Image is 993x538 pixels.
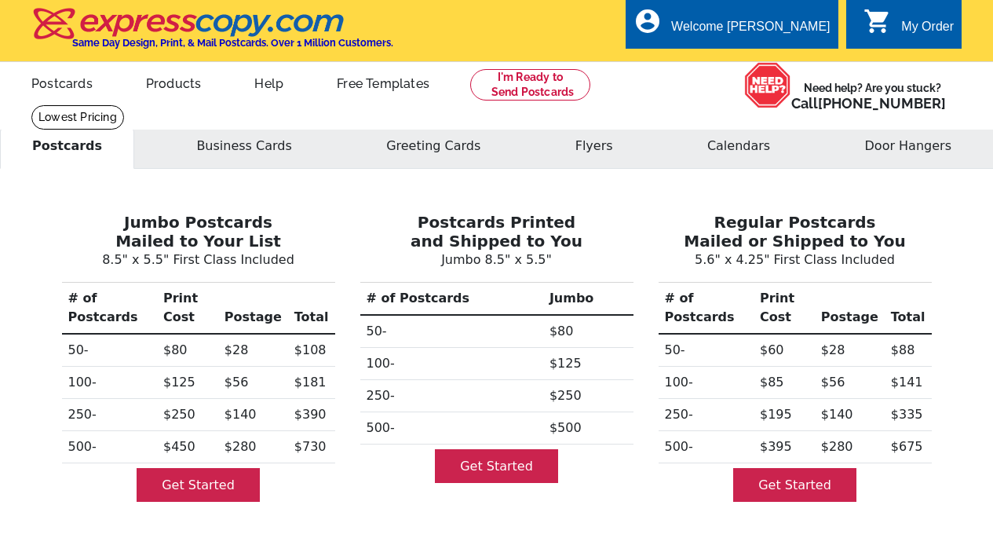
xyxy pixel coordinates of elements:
[659,334,754,367] th: 50-
[659,251,932,269] p: 5.6" x 4.25" First Class Included
[360,213,633,251] h3: Postcards Printed and Shipped to You
[288,431,335,463] td: $730
[137,468,260,502] a: Get Started
[62,431,158,463] th: 500-
[543,283,633,316] th: Jumbo
[312,64,455,101] a: Free Templates
[675,123,802,169] button: Calendars
[885,367,932,399] td: $141
[543,315,633,348] td: $80
[543,412,633,445] td: $500
[157,283,218,335] th: Print Cost
[885,283,932,335] th: Total
[885,399,932,431] td: $335
[62,213,335,251] h3: Jumbo Postcards Mailed to Your List
[543,348,633,380] td: $125
[218,431,288,463] td: $280
[288,283,335,335] th: Total
[815,283,885,335] th: Postage
[288,399,335,431] td: $390
[62,367,158,399] th: 100-
[435,449,558,483] a: Get Started
[360,380,543,412] th: 250-
[121,64,227,101] a: Products
[744,62,791,108] img: help
[157,367,218,399] td: $125
[733,468,856,502] a: Get Started
[659,213,932,251] h3: Regular Postcards Mailed or Shipped to You
[754,399,815,431] td: $195
[885,431,932,463] td: $675
[157,399,218,431] td: $250
[543,380,633,412] td: $250
[229,64,308,101] a: Help
[6,64,118,101] a: Postcards
[62,251,335,269] p: 8.5" x 5.5" First Class Included
[31,19,393,49] a: Same Day Design, Print, & Mail Postcards. Over 1 Million Customers.
[659,367,754,399] th: 100-
[62,283,158,335] th: # of Postcards
[543,123,645,169] button: Flyers
[863,17,954,37] a: shopping_cart My Order
[659,399,754,431] th: 250-
[659,283,754,335] th: # of Postcards
[157,431,218,463] td: $450
[62,334,158,367] th: 50-
[815,399,885,431] td: $140
[360,251,633,269] p: Jumbo 8.5" x 5.5"
[754,334,815,367] td: $60
[288,334,335,367] td: $108
[360,283,543,316] th: # of Postcards
[754,283,815,335] th: Print Cost
[815,334,885,367] td: $28
[754,367,815,399] td: $85
[754,431,815,463] td: $395
[671,20,830,42] div: Welcome [PERSON_NAME]
[815,431,885,463] td: $280
[833,123,984,169] button: Door Hangers
[360,315,543,348] th: 50-
[791,95,946,112] span: Call
[288,367,335,399] td: $181
[863,7,892,35] i: shopping_cart
[659,431,754,463] th: 500-
[164,123,323,169] button: Business Cards
[218,334,288,367] td: $28
[218,367,288,399] td: $56
[818,95,946,112] a: [PHONE_NUMBER]
[791,80,954,112] span: Need help? Are you stuck?
[157,334,218,367] td: $80
[815,367,885,399] td: $56
[360,348,543,380] th: 100-
[360,412,543,445] th: 500-
[218,283,288,335] th: Postage
[772,489,993,538] iframe: LiveChat chat widget
[633,7,662,35] i: account_circle
[218,399,288,431] td: $140
[72,37,393,49] h4: Same Day Design, Print, & Mail Postcards. Over 1 Million Customers.
[62,399,158,431] th: 250-
[901,20,954,42] div: My Order
[885,334,932,367] td: $88
[354,123,513,169] button: Greeting Cards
